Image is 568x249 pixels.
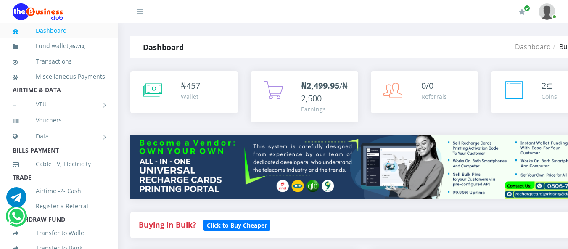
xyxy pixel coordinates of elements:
b: ₦2,499.95 [301,80,339,91]
a: Data [13,126,105,147]
a: Dashboard [515,42,551,51]
div: Earnings [301,105,350,114]
a: Dashboard [13,21,105,40]
span: 0/0 [421,80,433,91]
a: Vouchers [13,111,105,130]
a: ₦2,499.95/₦2,500 Earnings [251,71,358,122]
small: [ ] [69,43,86,49]
div: ₦ [181,79,200,92]
img: Logo [13,3,63,20]
a: Cable TV, Electricity [13,154,105,174]
a: Miscellaneous Payments [13,67,105,86]
a: ₦457 Wallet [130,71,238,113]
a: VTU [13,94,105,115]
a: Chat for support [6,193,26,207]
a: 0/0 Referrals [371,71,478,113]
a: Airtime -2- Cash [13,181,105,201]
div: ⊆ [542,79,557,92]
b: Click to Buy Cheaper [207,221,267,229]
strong: Dashboard [143,42,184,52]
a: Fund wallet[457.10] [13,36,105,56]
div: Wallet [181,92,200,101]
a: Chat for support [8,212,25,226]
img: User [539,3,555,20]
i: Renew/Upgrade Subscription [519,8,525,15]
a: Click to Buy Cheaper [203,220,270,230]
span: 2 [542,80,546,91]
span: 457 [186,80,200,91]
div: Referrals [421,92,447,101]
a: Register a Referral [13,196,105,216]
span: /₦2,500 [301,80,348,104]
span: Renew/Upgrade Subscription [524,5,530,11]
a: Transactions [13,52,105,71]
a: Transfer to Wallet [13,223,105,243]
div: Coins [542,92,557,101]
b: 457.10 [70,43,84,49]
strong: Buying in Bulk? [139,220,196,230]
